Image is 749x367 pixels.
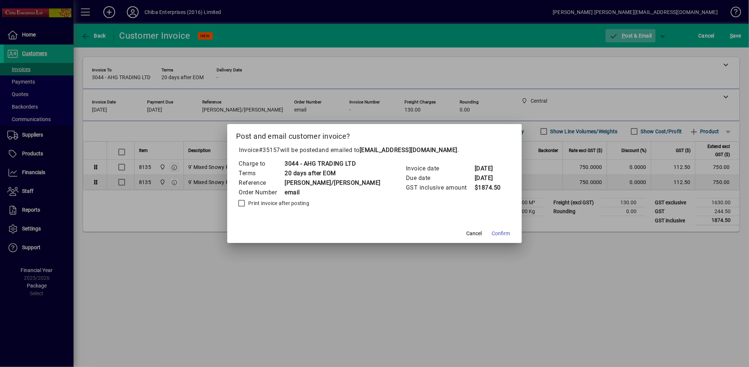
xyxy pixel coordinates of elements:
p: Invoice will be posted . [236,146,513,155]
button: Confirm [489,227,513,240]
td: [PERSON_NAME]/[PERSON_NAME] [284,178,381,188]
td: Charge to [238,159,284,169]
span: and emailed to [318,147,457,153]
td: email [284,188,381,197]
span: Cancel [466,230,482,237]
h2: Post and email customer invoice? [227,124,522,145]
button: Cancel [462,227,486,240]
td: Reference [238,178,284,188]
td: Terms [238,169,284,178]
label: Print invoice after posting [247,200,309,207]
span: #35157 [259,147,280,153]
td: Order Number [238,188,284,197]
td: [DATE] [474,164,504,173]
td: 3044 - AHG TRADING LTD [284,159,381,169]
span: Confirm [492,230,510,237]
td: [DATE] [474,173,504,183]
td: Invoice date [406,164,474,173]
td: GST inclusive amount [406,183,474,193]
b: [EMAIL_ADDRESS][DOMAIN_NAME] [360,147,457,153]
td: 20 days after EOM [284,169,381,178]
td: Due date [406,173,474,183]
td: $1874.50 [474,183,504,193]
